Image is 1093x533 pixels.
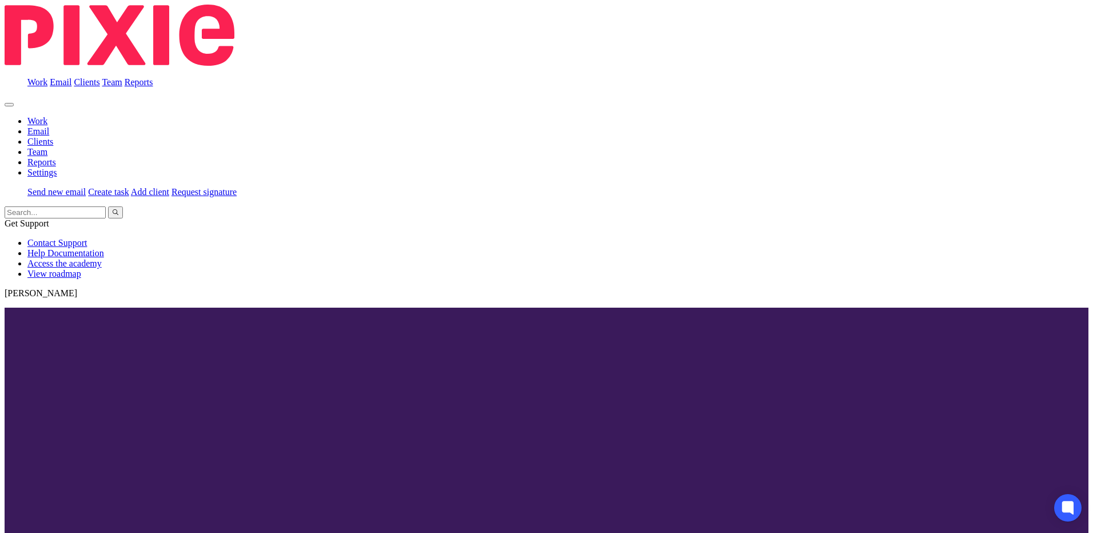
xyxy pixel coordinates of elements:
[108,206,123,218] button: Search
[27,187,86,197] a: Send new email
[27,147,47,157] a: Team
[27,137,53,146] a: Clients
[27,238,87,248] a: Contact Support
[74,77,99,87] a: Clients
[5,218,49,228] span: Get Support
[5,288,1088,299] p: [PERSON_NAME]
[5,206,106,218] input: Search
[5,5,234,66] img: Pixie
[131,187,169,197] a: Add client
[27,258,102,268] a: Access the academy
[50,77,71,87] a: Email
[27,157,56,167] a: Reports
[27,168,57,177] a: Settings
[88,187,129,197] a: Create task
[125,77,153,87] a: Reports
[27,116,47,126] a: Work
[171,187,237,197] a: Request signature
[27,126,49,136] a: Email
[102,77,122,87] a: Team
[27,77,47,87] a: Work
[27,269,81,279] a: View roadmap
[27,248,104,258] a: Help Documentation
